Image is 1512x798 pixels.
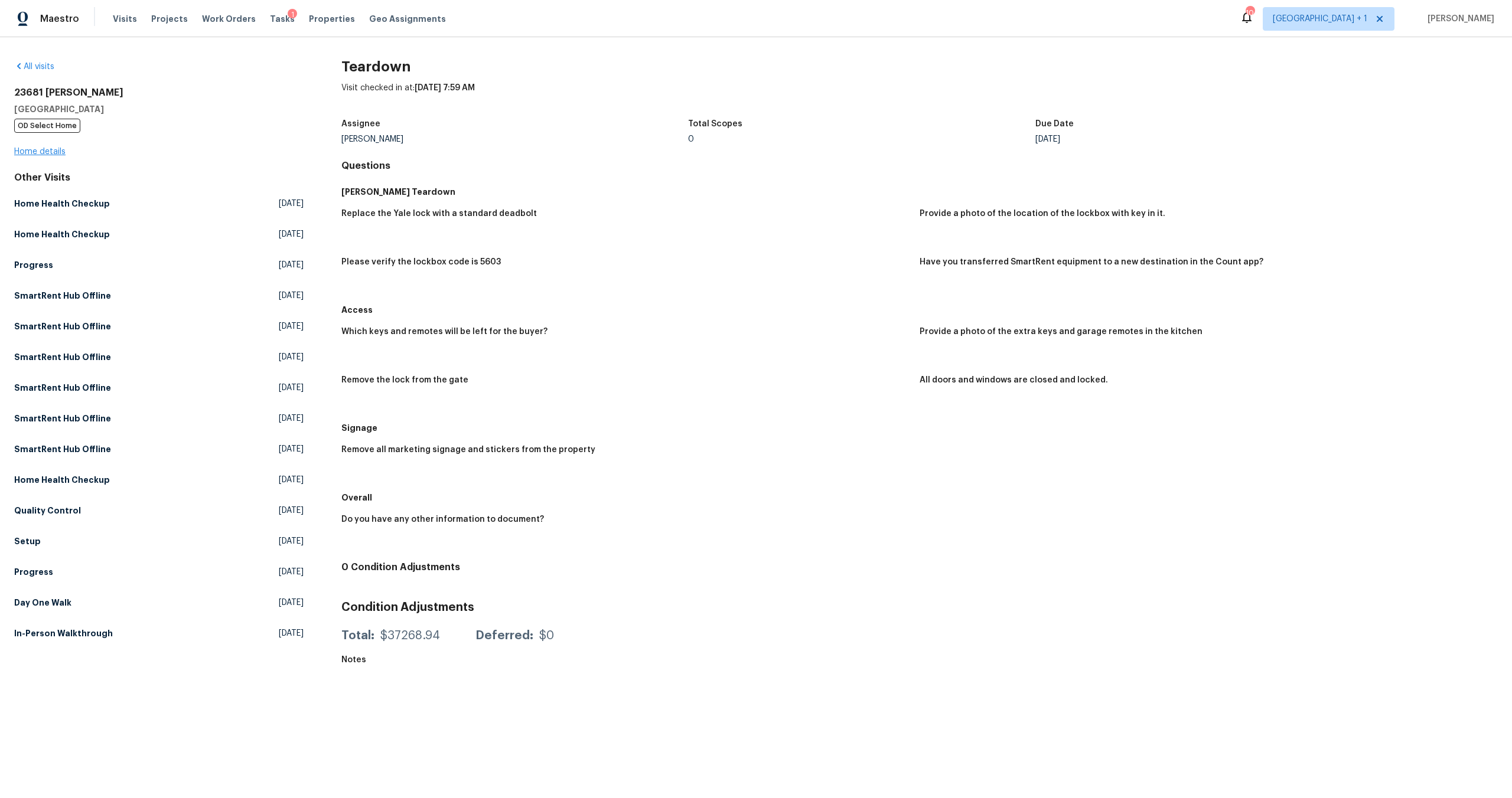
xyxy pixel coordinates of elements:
span: Geo Assignments [369,13,446,25]
h5: [PERSON_NAME] Teardown [341,186,1498,198]
span: OD Select Home [14,119,80,133]
h5: Due Date [1035,120,1074,128]
a: SmartRent Hub Offline[DATE] [14,346,304,368]
h5: Overall [341,492,1498,503]
span: [DATE] [279,413,304,424]
span: [DATE] [279,320,304,332]
span: [DATE] [279,290,304,302]
span: [DATE] [279,351,304,363]
a: Setup[DATE] [14,531,304,552]
span: [DATE] [279,198,304,210]
a: Home Health Checkup[DATE] [14,469,304,490]
div: Other Visits [14,172,304,184]
h5: Have you transferred SmartRent equipment to a new destination in the Count app? [920,258,1263,266]
a: SmartRent Hub Offline[DATE] [14,377,304,398]
h5: Access [341,304,1498,316]
a: Home details [14,148,66,156]
h5: Setup [14,535,41,547]
h5: SmartRent Hub Offline [14,351,111,363]
span: [DATE] [279,505,304,516]
span: Tasks [270,15,295,23]
span: [PERSON_NAME] [1423,13,1494,25]
h5: Quality Control [14,505,81,516]
div: $37268.94 [380,630,440,642]
h5: Notes [341,656,366,664]
span: [DATE] [279,382,304,394]
h4: 0 Condition Adjustments [341,561,1498,573]
span: Projects [151,13,188,25]
h5: Provide a photo of the location of the lockbox with key in it. [920,210,1165,218]
a: Progress[DATE] [14,561,304,583]
h5: SmartRent Hub Offline [14,290,111,302]
h4: Questions [341,160,1498,172]
a: Progress[DATE] [14,254,304,276]
h5: Total Scopes [688,120,742,128]
h5: SmartRent Hub Offline [14,413,111,424]
h5: SmartRent Hub Offline [14,443,111,455]
span: [DATE] [279,443,304,455]
a: Quality Control[DATE] [14,500,304,521]
div: Visit checked in at: [341,82,1498,113]
h5: Do you have any other information to document? [341,515,544,524]
h5: All doors and windows are closed and locked. [920,376,1108,384]
h5: Remove all marketing signage and stickers from the property [341,446,595,454]
span: [DATE] [279,259,304,271]
h5: Replace the Yale lock with a standard deadbolt [341,210,537,218]
a: SmartRent Hub Offline[DATE] [14,316,304,337]
div: 1 [288,9,297,21]
div: [DATE] [1035,135,1383,143]
span: [GEOGRAPHIC_DATA] + 1 [1273,13,1367,25]
span: Properties [309,13,355,25]
span: [DATE] 7:59 AM [415,84,475,92]
div: $0 [539,630,554,642]
a: All visits [14,63,54,71]
h5: Home Health Checkup [14,474,110,486]
a: SmartRent Hub Offline[DATE] [14,285,304,306]
h5: Day One Walk [14,597,71,609]
h5: Assignee [341,120,380,128]
h5: Which keys and remotes will be left for the buyer? [341,328,548,336]
h2: 23681 [PERSON_NAME] [14,87,304,99]
a: Home Health Checkup[DATE] [14,224,304,245]
h5: Signage [341,422,1498,434]
div: [PERSON_NAME] [341,135,689,143]
a: SmartRent Hub Offline[DATE] [14,439,304,460]
a: In-Person Walkthrough[DATE] [14,623,304,644]
h5: SmartRent Hub Offline [14,382,111,394]
h5: Home Health Checkup [14,198,110,210]
h5: Progress [14,566,53,578]
h5: Progress [14,259,53,271]
span: Work Orders [202,13,256,25]
h5: Remove the lock from the gate [341,376,468,384]
span: [DATE] [279,566,304,578]
span: Visits [113,13,137,25]
h2: Teardown [341,61,1498,73]
div: 10 [1246,7,1254,19]
span: [DATE] [279,535,304,547]
span: [DATE] [279,474,304,486]
span: [DATE] [279,228,304,240]
a: Home Health Checkup[DATE] [14,193,304,214]
h3: Condition Adjustments [341,601,1498,613]
span: [DATE] [279,597,304,609]
h5: In-Person Walkthrough [14,627,113,639]
div: 0 [688,135,1035,143]
span: Maestro [40,13,79,25]
div: Deferred: [475,630,533,642]
h5: Provide a photo of the extra keys and garage remotes in the kitchen [920,328,1203,336]
a: SmartRent Hub Offline[DATE] [14,408,304,429]
h5: Please verify the lockbox code is 5603 [341,258,501,266]
h5: Home Health Checkup [14,228,110,240]
a: Day One Walk[DATE] [14,592,304,613]
div: Total: [341,630,374,642]
h5: [GEOGRAPHIC_DATA] [14,103,304,115]
h5: SmartRent Hub Offline [14,320,111,332]
span: [DATE] [279,627,304,639]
